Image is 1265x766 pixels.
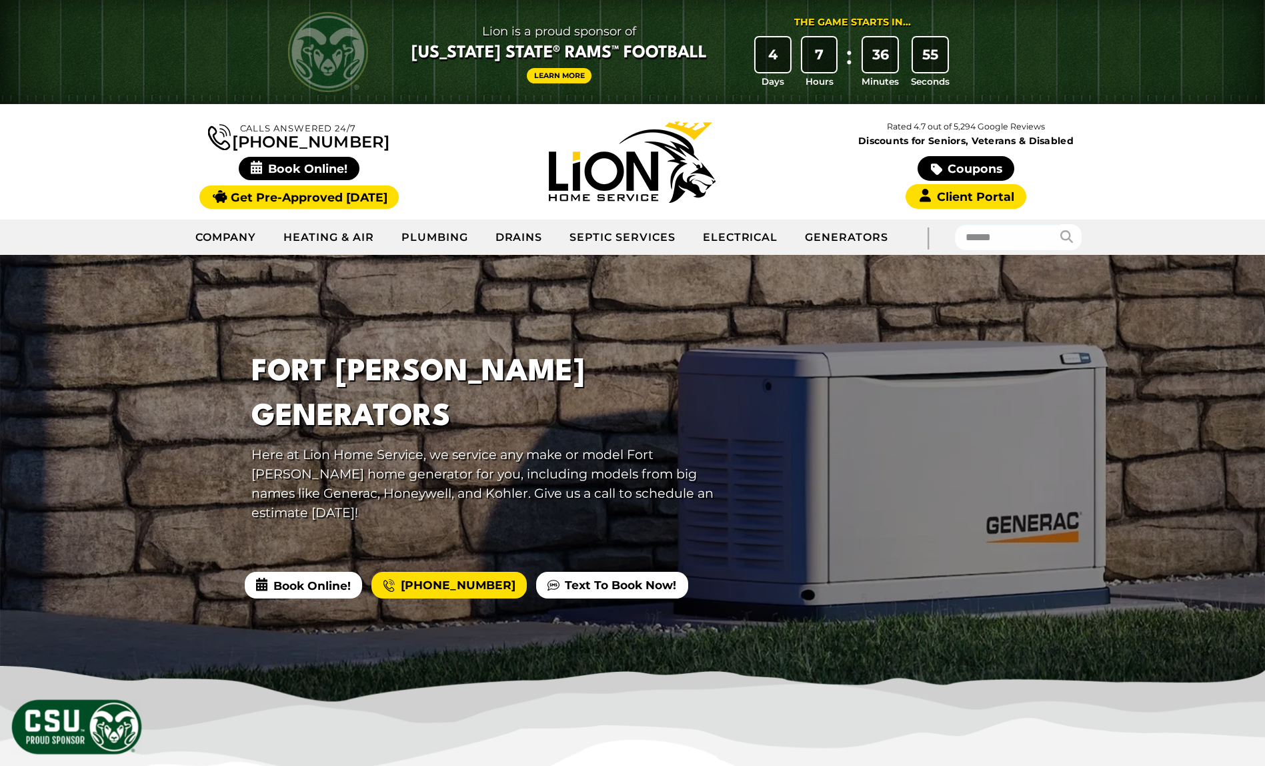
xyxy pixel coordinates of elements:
[756,37,790,72] div: 4
[806,75,834,88] span: Hours
[906,184,1026,209] a: Client Portal
[411,21,707,42] span: Lion is a proud sponsor of
[862,75,899,88] span: Minutes
[902,220,955,255] div: |
[918,156,1014,181] a: Coupons
[842,37,856,89] div: :
[182,221,271,254] a: Company
[911,75,950,88] span: Seconds
[556,221,689,254] a: Septic Services
[536,572,688,599] a: Text To Book Now!
[482,221,557,254] a: Drains
[251,445,737,522] p: Here at Lion Home Service, we service any make or model Fort [PERSON_NAME] home generator for you...
[199,185,399,209] a: Get Pre-Approved [DATE]
[371,572,526,599] a: [PHONE_NUMBER]
[794,15,911,30] div: The Game Starts in...
[239,157,359,180] span: Book Online!
[245,572,362,599] span: Book Online!
[251,350,737,440] h1: Fort [PERSON_NAME] Generators
[388,221,482,254] a: Plumbing
[802,136,1130,145] span: Discounts for Seniors, Veterans & Disabled
[762,75,784,88] span: Days
[10,698,143,756] img: CSU Sponsor Badge
[690,221,792,254] a: Electrical
[411,42,707,65] span: [US_STATE] State® Rams™ Football
[799,119,1132,134] p: Rated 4.7 out of 5,294 Google Reviews
[802,37,837,72] div: 7
[863,37,898,72] div: 36
[527,68,592,83] a: Learn More
[792,221,902,254] a: Generators
[270,221,387,254] a: Heating & Air
[288,12,368,92] img: CSU Rams logo
[208,121,389,150] a: [PHONE_NUMBER]
[913,37,948,72] div: 55
[549,121,716,203] img: Lion Home Service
